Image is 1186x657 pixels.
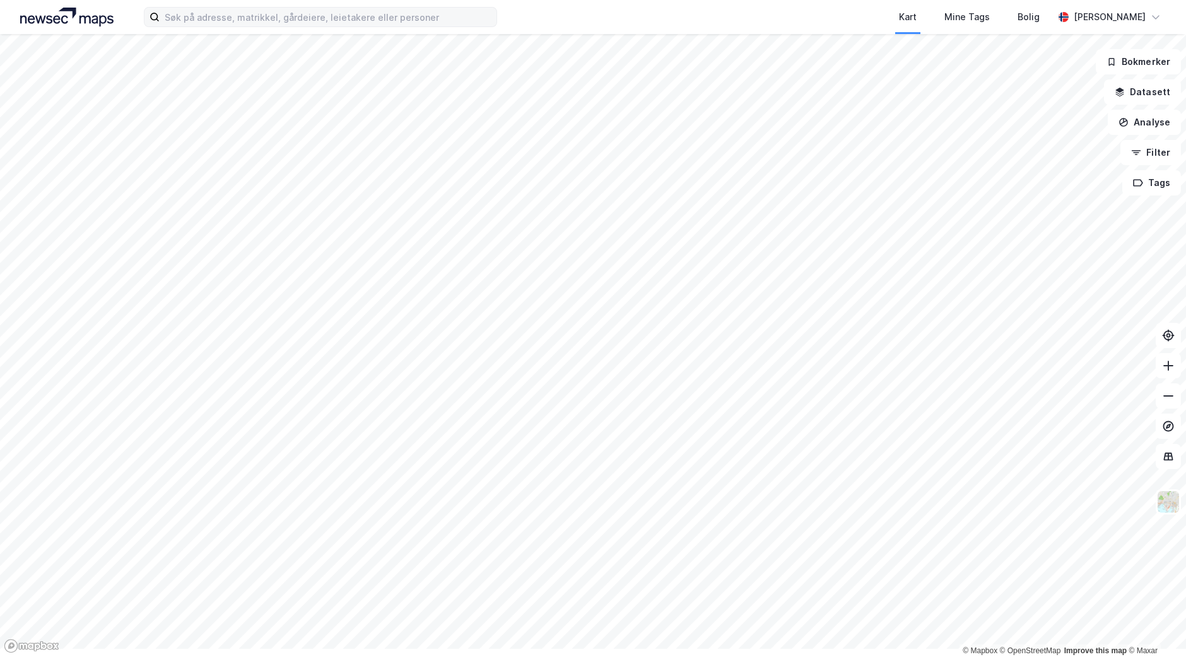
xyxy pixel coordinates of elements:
div: [PERSON_NAME] [1074,9,1146,25]
img: logo.a4113a55bc3d86da70a041830d287a7e.svg [20,8,114,26]
div: Bolig [1018,9,1040,25]
input: Søk på adresse, matrikkel, gårdeiere, leietakere eller personer [160,8,496,26]
div: Mine Tags [944,9,990,25]
iframe: Chat Widget [1123,596,1186,657]
div: Kart [899,9,917,25]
